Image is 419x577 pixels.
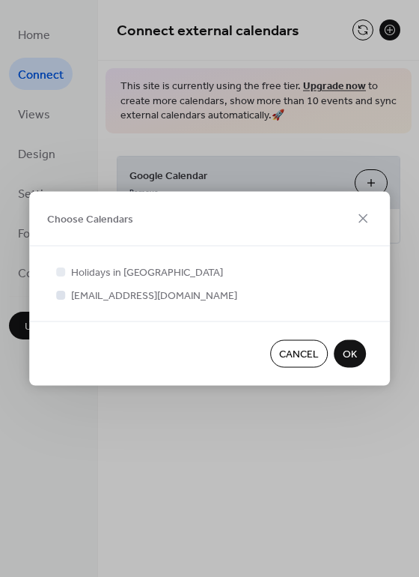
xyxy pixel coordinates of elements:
span: Choose Calendars [47,212,133,228]
span: [EMAIL_ADDRESS][DOMAIN_NAME] [71,288,237,304]
button: Cancel [270,340,328,368]
span: Cancel [279,347,319,363]
span: OK [343,347,357,363]
span: Holidays in [GEOGRAPHIC_DATA] [71,265,223,281]
button: OK [334,340,366,368]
